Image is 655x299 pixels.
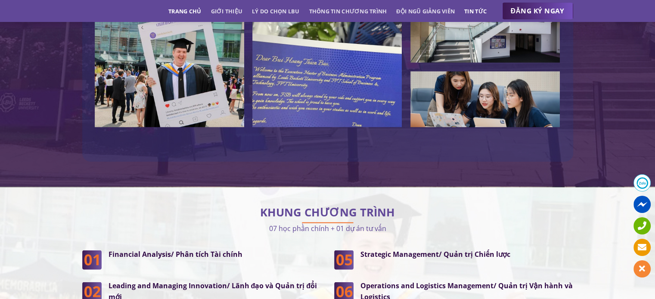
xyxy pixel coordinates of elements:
[511,6,565,16] span: ĐĂNG KÝ NGAY
[211,3,242,19] a: Giới thiệu
[82,208,573,217] h2: KHUNG CHƯƠNG TRÌNH
[396,3,455,19] a: Đội ngũ giảng viên
[252,3,300,19] a: Lý do chọn LBU
[309,3,387,19] a: Thông tin chương trình
[82,222,573,234] p: 07 học phần chính + 01 dự án tư vấn
[302,222,354,223] img: line-lbu.jpg
[109,250,242,259] strong: Financial Analysis/ Phân tích Tài chính
[502,3,573,20] a: ĐĂNG KÝ NGAY
[360,250,510,259] strong: Strategic Management/ Quản trị Chiến lược
[168,3,201,19] a: Trang chủ
[464,3,487,19] a: Tin tức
